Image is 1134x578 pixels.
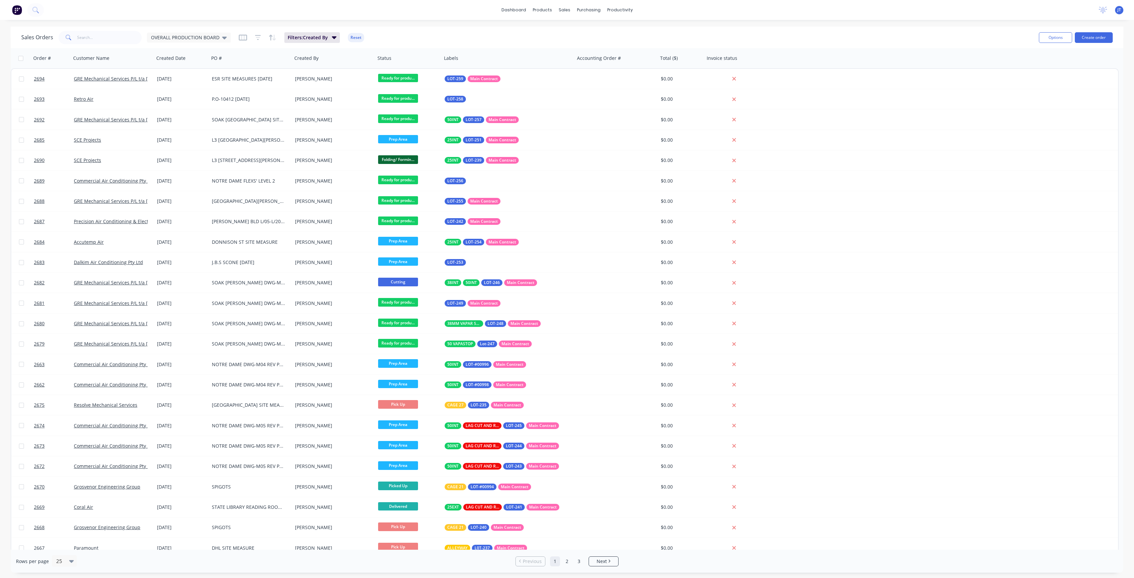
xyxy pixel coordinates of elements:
a: Commercial Air Conditioning Pty Ltd [74,381,154,388]
div: Invoice status [707,55,737,62]
span: Main Contract [529,422,556,429]
div: DONNISON ST SITE MEASURE [212,239,286,245]
a: GRE Mechanical Services P/L t/a [PERSON_NAME] & [PERSON_NAME] [74,198,226,204]
div: Labels [444,55,458,62]
span: LOT-254 [466,239,482,245]
span: LOT-240 [471,524,487,531]
span: Ready for produ... [378,196,418,205]
span: 50INT [447,422,459,429]
div: [PERSON_NAME] [295,279,369,286]
a: SCE Projects [74,157,101,163]
span: 2694 [34,75,45,82]
span: Prep Area [378,441,418,449]
span: CAGE 21 [447,524,464,531]
span: Ready for produ... [378,339,418,347]
span: LOT-239 [466,157,482,164]
a: 2663 [34,355,74,374]
span: 2690 [34,157,45,164]
div: [PERSON_NAME] [295,381,369,388]
span: Prep Area [378,420,418,429]
button: LOT-259Main Contract [445,75,500,82]
button: LOT-242Main Contract [445,218,500,225]
a: 2694 [34,69,74,89]
a: Next page [589,558,618,565]
div: [DATE] [157,137,207,143]
button: LOT-249Main Contract [445,300,500,307]
div: L3 [GEOGRAPHIC_DATA][PERSON_NAME] 3.4 SITE MEASURE [212,137,286,143]
span: Main Contract [470,198,498,205]
div: [PERSON_NAME] [295,218,369,225]
span: 50INT [447,116,459,123]
div: NOTRE DAME DWG-M05 REV P2 LEVEL 03 UNTIS [212,463,286,470]
button: 38INT50INTLOT-246Main Contract [445,279,537,286]
div: $0.00 [661,402,700,408]
span: CAGE 21 [447,484,464,490]
button: Filters:Created By [284,32,340,43]
span: 2682 [34,279,45,286]
div: [DATE] [157,484,207,490]
div: [PERSON_NAME] [295,443,369,449]
div: [DATE] [157,381,207,388]
div: [PERSON_NAME] [295,198,369,205]
div: [PERSON_NAME] [295,341,369,347]
div: $0.00 [661,361,700,368]
div: $0.00 [661,259,700,266]
button: 25INTLOT-251Main Contract [445,137,519,143]
button: Create order [1075,32,1113,43]
div: [PERSON_NAME] [295,157,369,164]
div: [PERSON_NAME] [295,361,369,368]
span: Ready for produ... [378,319,418,327]
span: Main Contract [494,524,521,531]
span: 2667 [34,545,45,551]
div: [PERSON_NAME] [295,259,369,266]
span: Main Contract [494,402,521,408]
span: Prep Area [378,359,418,367]
span: 25INT [447,157,459,164]
div: $0.00 [661,239,700,245]
button: 50INTLOT-#00996Main Contract [445,361,526,368]
div: L3 [STREET_ADDRESS][PERSON_NAME]-LVL 3 REV-C CPA P.O-36657 [212,157,286,164]
div: [DATE] [157,96,207,102]
div: SPIGOTS [212,484,286,490]
a: GRE Mechanical Services P/L t/a [PERSON_NAME] & [PERSON_NAME] [74,300,226,306]
span: 2693 [34,96,45,102]
div: Customer Name [73,55,109,62]
div: NOTRE DAME FLEXS' LEVEL 2 [212,178,286,184]
div: [PERSON_NAME] [295,402,369,408]
a: 2681 [34,293,74,313]
span: Main Contract [489,137,516,143]
a: Commercial Air Conditioning Pty Ltd [74,422,154,429]
span: 2689 [34,178,45,184]
a: Dalkim Air Conditioning Pty Ltd [74,259,143,265]
div: $0.00 [661,422,700,429]
a: Coral Air [74,504,93,510]
a: 2688 [34,191,74,211]
span: LOT-244 [506,443,522,449]
a: Precision Air Conditioning & Electrical Pty Ltd [74,218,174,224]
div: ESR SITE MEASURES [DATE] [212,75,286,82]
span: Main Contract [529,463,556,470]
a: Page 2 [562,556,572,566]
a: 2690 [34,150,74,170]
button: 50 VAPASTOPLot-247Main Contract [445,341,532,347]
span: Main Contract [501,484,528,490]
h1: Sales Orders [21,34,53,41]
span: Main Contract [489,157,516,164]
div: $0.00 [661,96,700,102]
span: 2669 [34,504,45,510]
span: Prep Area [378,380,418,388]
span: LOT-#00994 [471,484,494,490]
span: Main Contract [470,300,498,307]
a: 2692 [34,110,74,130]
a: 2683 [34,252,74,272]
a: GRE Mechanical Services P/L t/a [PERSON_NAME] & [PERSON_NAME] [74,279,226,286]
a: 2684 [34,232,74,252]
div: $0.00 [661,463,700,470]
button: 25EXTLAG CUT AND READYLOT-241Main Contract [445,504,559,510]
button: 50INTLOT-#00998Main Contract [445,381,526,388]
span: Ready for produ... [378,94,418,102]
span: LOT-253 [447,259,463,266]
a: SCE Projects [74,137,101,143]
div: Accounting Order # [577,55,621,62]
span: Main Contract [497,545,524,551]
